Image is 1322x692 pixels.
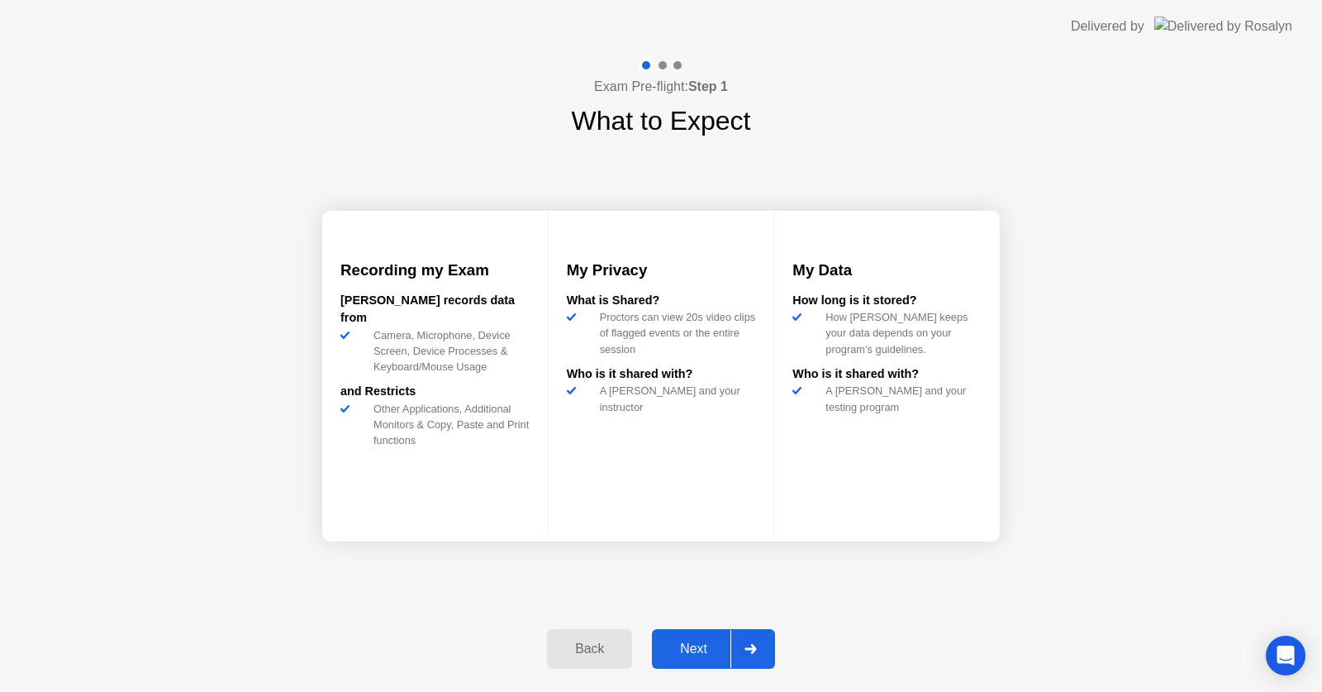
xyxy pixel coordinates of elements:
button: Back [547,629,632,669]
div: Camera, Microphone, Device Screen, Device Processes & Keyboard/Mouse Usage [367,327,530,375]
div: Who is it shared with? [567,365,756,384]
div: Other Applications, Additional Monitors & Copy, Paste and Print functions [367,401,530,449]
button: Next [652,629,775,669]
img: Delivered by Rosalyn [1154,17,1292,36]
div: A [PERSON_NAME] and your testing program [819,383,982,414]
h3: My Privacy [567,259,756,282]
div: Delivered by [1071,17,1144,36]
div: Next [657,642,730,656]
h3: My Data [792,259,982,282]
div: and Restricts [340,383,530,401]
div: What is Shared? [567,292,756,310]
div: Who is it shared with? [792,365,982,384]
div: How [PERSON_NAME] keeps your data depends on your program’s guidelines. [819,309,982,357]
div: [PERSON_NAME] records data from [340,292,530,327]
h1: What to Expect [572,101,751,141]
h4: Exam Pre-flight: [594,77,728,97]
div: A [PERSON_NAME] and your instructor [593,383,756,414]
div: Proctors can view 20s video clips of flagged events or the entire session [593,309,756,357]
h3: Recording my Exam [340,259,530,282]
div: Open Intercom Messenger [1266,636,1305,675]
b: Step 1 [688,79,728,93]
div: How long is it stored? [792,292,982,310]
div: Back [552,642,627,656]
